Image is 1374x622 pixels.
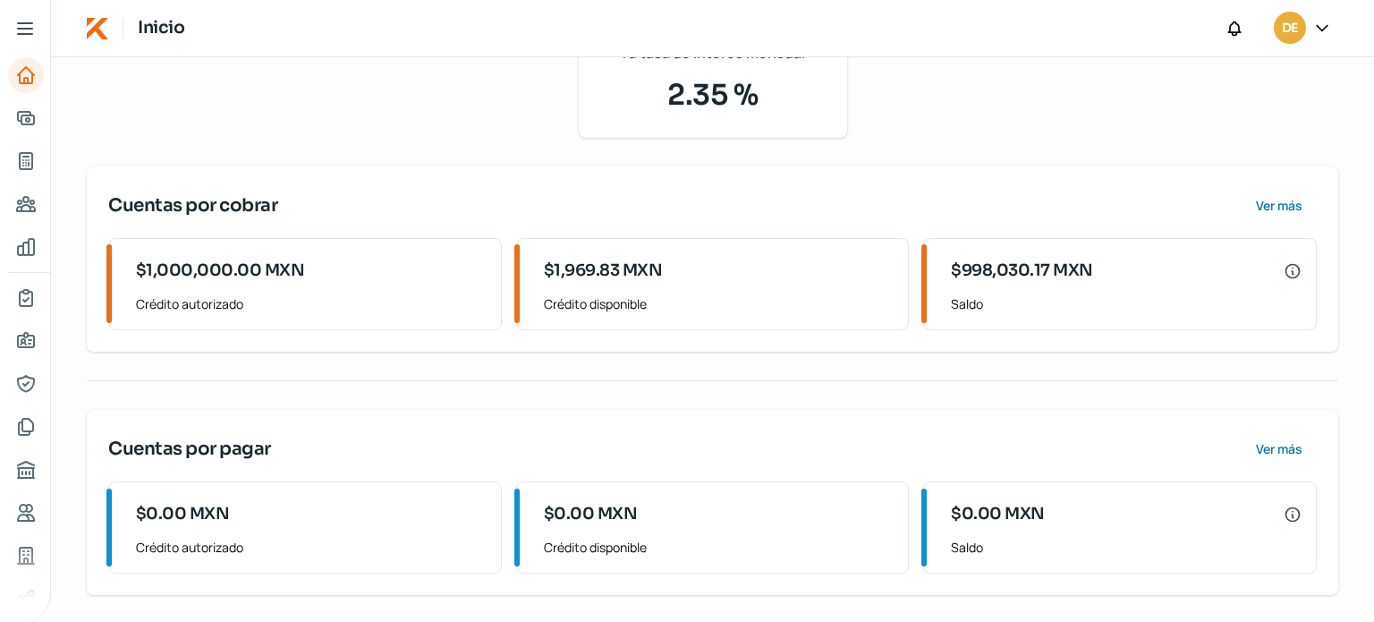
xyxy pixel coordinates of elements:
span: Saldo [951,536,1302,558]
span: Ver más [1256,443,1302,456]
span: $1,000,000.00 MXN [136,259,305,283]
a: Referencias [8,495,44,531]
span: Crédito autorizado [136,293,487,315]
a: Mis finanzas [8,229,44,265]
span: Crédito disponible [544,293,895,315]
span: Ver más [1256,200,1302,212]
a: Redes sociales [8,581,44,617]
span: Cuentas por pagar [108,436,271,463]
span: $0.00 MXN [951,502,1045,526]
button: Ver más [1241,188,1317,224]
span: $998,030.17 MXN [951,259,1093,283]
a: Documentos [8,409,44,445]
span: DE [1282,18,1297,39]
a: Adelantar facturas [8,100,44,136]
span: Crédito disponible [544,536,895,558]
span: 2.35 % [600,73,826,116]
a: Representantes [8,366,44,402]
a: Información general [8,323,44,359]
h1: Inicio [138,15,184,41]
span: Saldo [951,293,1302,315]
span: Crédito autorizado [136,536,487,558]
a: Inicio [8,57,44,93]
span: $0.00 MXN [136,502,230,526]
a: Tus créditos [8,143,44,179]
button: Ver más [1241,431,1317,467]
span: $1,969.83 MXN [544,259,663,283]
span: Cuentas por cobrar [108,192,277,219]
a: Industria [8,538,44,574]
a: Mi contrato [8,280,44,316]
a: Pago a proveedores [8,186,44,222]
a: Buró de crédito [8,452,44,488]
span: $0.00 MXN [544,502,638,526]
